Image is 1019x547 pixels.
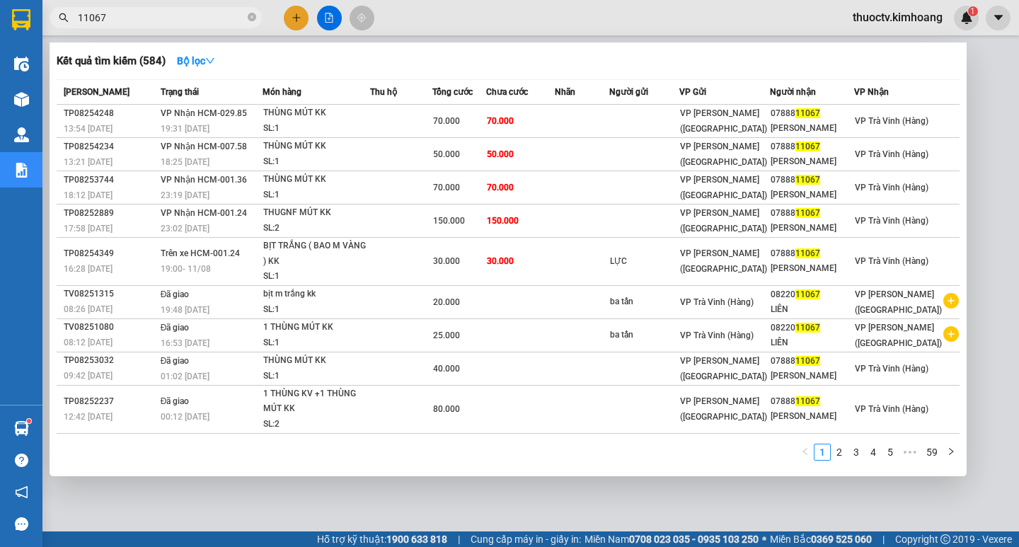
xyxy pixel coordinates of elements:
span: LOAN [76,76,105,90]
div: [PERSON_NAME] [771,369,853,384]
span: VP Nhận HCM-007.58 [161,142,247,151]
div: TP08254234 [64,139,156,154]
span: VP Trà Vinh (Hàng) [855,116,928,126]
span: 80.000 [433,404,460,414]
p: GỬI: [6,28,207,54]
input: Tìm tên, số ĐT hoặc mã đơn [78,10,245,25]
div: [PERSON_NAME] [771,261,853,276]
div: 07888 [771,139,853,154]
li: 4 [865,444,882,461]
div: bịt m trắng kk [263,287,369,302]
span: 19:31 [DATE] [161,124,209,134]
span: VP Trà Vinh (Hàng) [680,297,754,307]
div: THÙNG MÚT KK [263,353,369,369]
div: ba tấn [610,294,679,309]
span: 12:42 [DATE] [64,412,113,422]
div: [PERSON_NAME] [771,188,853,202]
div: TP08253032 [64,353,156,368]
span: 13:21 [DATE] [64,157,113,167]
li: Previous Page [797,444,814,461]
img: logo-vxr [12,9,30,30]
span: KO BAO HƯ BỂ [37,92,114,105]
span: Nhãn [555,87,575,97]
div: 07888 [771,394,853,409]
li: 59 [921,444,943,461]
div: TP08253744 [64,173,156,188]
span: VP [PERSON_NAME] ([GEOGRAPHIC_DATA]) [680,175,767,200]
span: 11067 [795,208,820,218]
span: ••• [899,444,921,461]
div: [PERSON_NAME] [771,221,853,236]
strong: BIÊN NHẬN GỬI HÀNG [47,8,164,21]
strong: Bộ lọc [177,55,215,67]
div: LIÊN [771,335,853,350]
span: 11067 [795,142,820,151]
span: 70.000 [433,183,460,192]
li: Next 5 Pages [899,444,921,461]
button: left [797,444,814,461]
div: SL: 1 [263,335,369,351]
span: 30.000 [433,256,460,266]
img: warehouse-icon [14,127,29,142]
div: THÙNG MÚT KK [263,139,369,154]
span: Đã giao [161,289,190,299]
div: SL: 1 [263,121,369,137]
li: 3 [848,444,865,461]
span: VP [PERSON_NAME] ([GEOGRAPHIC_DATA]) [680,108,767,134]
span: plus-circle [943,326,959,342]
li: Next Page [943,444,960,461]
div: THÙNG MÚT KK [263,172,369,188]
span: 09:42 [DATE] [64,371,113,381]
span: message [15,517,28,531]
span: Thu hộ [370,87,397,97]
span: VP Trà Vinh (Hàng) [855,256,928,266]
div: SL: 1 [263,188,369,203]
span: VP Nhận HCM-001.24 [161,208,247,218]
div: TP08254248 [64,106,156,121]
a: 5 [882,444,898,460]
span: plus-circle [943,293,959,309]
span: 18:25 [DATE] [161,157,209,167]
span: GIAO: [6,92,114,105]
div: ba tấn [610,328,679,342]
li: 5 [882,444,899,461]
div: SL: 2 [263,221,369,236]
div: TP08252889 [64,206,156,221]
div: 08220 [771,287,853,302]
span: 70.000 [487,183,514,192]
span: VP Nhận [854,87,889,97]
span: VP Gửi [679,87,706,97]
div: 07888 [771,173,853,188]
span: Đã giao [161,396,190,406]
div: 07888 [771,354,853,369]
img: warehouse-icon [14,421,29,436]
span: 25.000 [433,330,460,340]
div: TP08252251 [64,434,156,449]
span: 08:12 [DATE] [64,338,113,347]
span: 16:53 [DATE] [161,338,209,348]
span: search [59,13,69,23]
span: Tổng cước [432,87,473,97]
span: 08:26 [DATE] [64,304,113,314]
div: THÙNG MÚT KK [263,105,369,121]
span: VP Trà Vinh (Hàng) [855,404,928,414]
li: 2 [831,444,848,461]
div: TV08251080 [64,320,156,335]
span: notification [15,485,28,499]
span: left [801,447,810,456]
div: LỰC [610,254,679,269]
button: Bộ lọcdown [166,50,226,72]
a: 59 [922,444,942,460]
a: 3 [848,444,864,460]
span: 16:28 [DATE] [64,264,113,274]
div: [PERSON_NAME] [771,154,853,169]
span: 11067 [795,323,820,333]
span: 150.000 [487,216,519,226]
div: 07888 [771,206,853,221]
span: 23:02 [DATE] [161,224,209,234]
div: 1 THÙNG MÚT KK [263,320,369,335]
span: 11067 [795,396,820,406]
img: solution-icon [14,163,29,178]
span: Trạng thái [161,87,199,97]
span: VP [PERSON_NAME] ([GEOGRAPHIC_DATA]) [680,396,767,422]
